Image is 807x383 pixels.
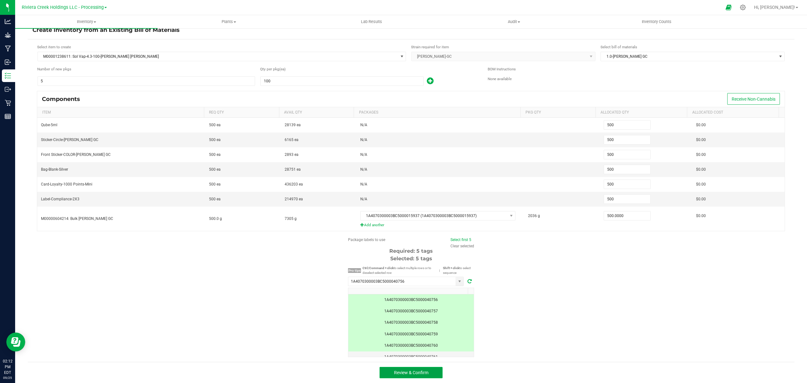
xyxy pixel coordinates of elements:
th: Allocated Cost [687,107,779,118]
inline-svg: Manufacturing [5,45,11,52]
span: Audit [443,19,585,25]
div: Manage settings [739,4,747,10]
div: Components [42,96,85,103]
th: Item [37,107,204,118]
span: $0.00 [696,123,706,127]
span: 1A4070300003BC5000015937 (1A4070300003BC5000015937) [361,211,508,220]
span: Strain required for item [411,45,449,49]
inline-svg: Reports [5,113,11,120]
span: Receive Non-Cannabis [732,97,775,102]
span: 500 ea [209,197,221,201]
div: 1A4070300003BC5000040758 [352,320,470,326]
span: 7305 g [285,216,297,221]
span: N/A [360,197,367,201]
a: Select first 5 [450,238,471,242]
span: (ea) [279,67,285,72]
p: 02:12 PM EDT [3,358,12,375]
span: Inventory Counts [633,19,680,25]
span: Refresh tags [465,278,474,285]
span: 500 ea [209,152,221,157]
span: Add another [360,222,521,228]
iframe: Resource center [6,333,25,351]
span: Review & Confirm [394,370,428,375]
th: Req Qty [204,107,279,118]
span: Riviera Creek Holdings LLC - Processing [22,5,104,10]
div: 1A4070300003BC5000040760 [352,343,470,349]
inline-svg: Inventory [5,73,11,79]
span: 2036 g [528,214,540,218]
span: Package labels to use [348,238,385,242]
span: 1.0-[PERSON_NAME] GC [601,52,776,61]
span: Card-Loyalty-1000 Points-Mini [41,182,92,186]
span: M00001238611: Sol Vap-4.3-100-[PERSON_NAME] [PERSON_NAME] [38,52,398,61]
span: $0.00 [696,152,706,157]
span: N/A [360,123,367,127]
span: 28139 ea [285,123,301,127]
div: Selected: 5 tags [348,255,474,262]
span: 500 ea [209,182,221,186]
span: 436203 ea [285,182,303,186]
th: Allocated Qty [595,107,687,118]
span: $0.00 [696,138,706,142]
span: Label-Compliance-2X3 [41,197,79,201]
span: $0.00 [696,167,706,172]
span: to select sequence [443,266,471,274]
span: 28751 ea [285,167,301,172]
span: Lab Results [352,19,391,25]
span: Open Ecommerce Menu [722,1,736,14]
span: Plants [158,19,300,25]
div: 1A4070300003BC5000040761 [352,354,470,360]
span: Number of new packages to create [37,67,71,72]
span: N/A [360,138,367,142]
span: N/A [360,167,367,172]
th: Pkg Qty [520,107,595,118]
span: Hi, [PERSON_NAME]! [754,5,795,10]
span: Sticker-Circle-[PERSON_NAME] GC [41,138,98,142]
span: Front Sticker-COLOR-[PERSON_NAME] GC [41,152,111,157]
span: Select bill of materials [601,45,637,49]
span: 500.0 g [209,216,222,221]
p: 09/25 [3,375,12,380]
button: Review & Confirm [380,367,443,378]
span: N/A [360,152,367,157]
a: Inventory [15,15,158,28]
span: $0.00 [696,214,706,218]
span: | [436,268,443,273]
input: Search Tags [348,277,456,286]
span: 214970 ea [285,197,303,201]
span: $0.00 [696,182,706,186]
span: Add new output [424,80,433,85]
strong: Shift + click [443,266,459,270]
button: Receive Non-Cannabis [727,93,780,105]
a: Clear selected [450,244,474,248]
div: 1A4070300003BC5000040759 [352,331,470,337]
span: Quantity per package (ea) [260,67,279,72]
inline-svg: Inbound [5,59,11,65]
span: to select multiple rows or to deselect selected row [363,266,431,274]
th: Avail Qty [279,107,354,118]
th: Packages [354,107,520,118]
inline-svg: Grow [5,32,11,38]
a: Lab Results [300,15,443,28]
h4: Create Inventory from an Existing Bill of Materials [32,26,790,34]
inline-svg: Outbound [5,86,11,92]
span: $0.00 [696,197,706,201]
span: 500 ea [209,167,221,172]
span: 2893 ea [285,152,299,157]
div: 1A4070300003BC5000040756 [352,297,470,303]
span: 500 ea [209,138,221,142]
span: M00000604214: Bulk [PERSON_NAME] GC [41,216,113,221]
span: None available [488,77,512,81]
inline-svg: Retail [5,100,11,106]
span: Select item to create [37,45,71,49]
span: Bag-Blank-Silver [41,167,68,172]
a: Audit [443,15,585,28]
strong: Ctrl/Command + click [363,266,394,270]
span: 500 ea [209,123,221,127]
span: N/A [360,182,367,186]
span: Inventory [15,19,158,25]
span: Qube-5ml [41,123,57,127]
a: Inventory Counts [585,15,728,28]
span: 6165 ea [285,138,299,142]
